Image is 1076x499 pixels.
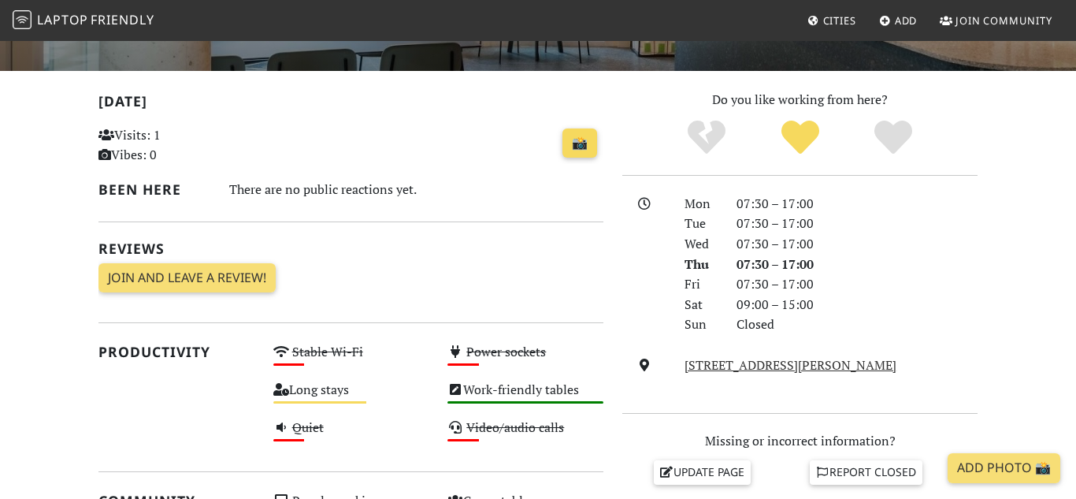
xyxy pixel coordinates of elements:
[727,234,987,255] div: 07:30 – 17:00
[13,7,154,35] a: LaptopFriendly LaptopFriendly
[229,178,603,201] div: There are no public reactions yet.
[675,274,727,295] div: Fri
[955,13,1052,28] span: Join Community
[727,214,987,234] div: 07:30 – 17:00
[675,234,727,255] div: Wed
[675,214,727,234] div: Tue
[98,125,254,166] p: Visits: 1 Vibes: 0
[98,240,603,257] h2: Reviews
[37,11,88,28] span: Laptop
[438,378,613,416] div: Work-friendly tables
[727,194,987,214] div: 07:30 – 17:00
[685,356,896,374] a: [STREET_ADDRESS][PERSON_NAME]
[654,460,751,484] a: Update page
[466,343,546,360] s: Power sockets
[810,460,923,484] a: Report closed
[727,255,987,275] div: 07:30 – 17:00
[264,378,439,416] div: Long stays
[675,255,727,275] div: Thu
[98,344,254,360] h2: Productivity
[466,419,564,436] s: Video/audio calls
[727,295,987,315] div: 09:00 – 15:00
[801,6,863,35] a: Cities
[98,263,276,293] a: Join and leave a review!
[91,11,154,28] span: Friendly
[292,343,363,360] s: Stable Wi-Fi
[98,15,354,45] h1: Formative Coffee
[98,181,210,198] h2: Been here
[727,274,987,295] div: 07:30 – 17:00
[675,194,727,214] div: Mon
[13,10,32,29] img: LaptopFriendly
[847,118,941,158] div: Definitely!
[895,13,918,28] span: Add
[622,431,978,452] p: Missing or incorrect information?
[622,90,978,110] p: Do you like working from here?
[675,315,727,335] div: Sun
[753,118,847,158] div: Yes
[675,295,727,315] div: Sat
[873,6,924,35] a: Add
[292,419,324,436] s: Quiet
[823,13,856,28] span: Cities
[659,118,753,158] div: No
[562,128,597,158] a: 📸
[98,93,603,116] h2: [DATE]
[727,315,987,335] div: Closed
[933,6,1059,35] a: Join Community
